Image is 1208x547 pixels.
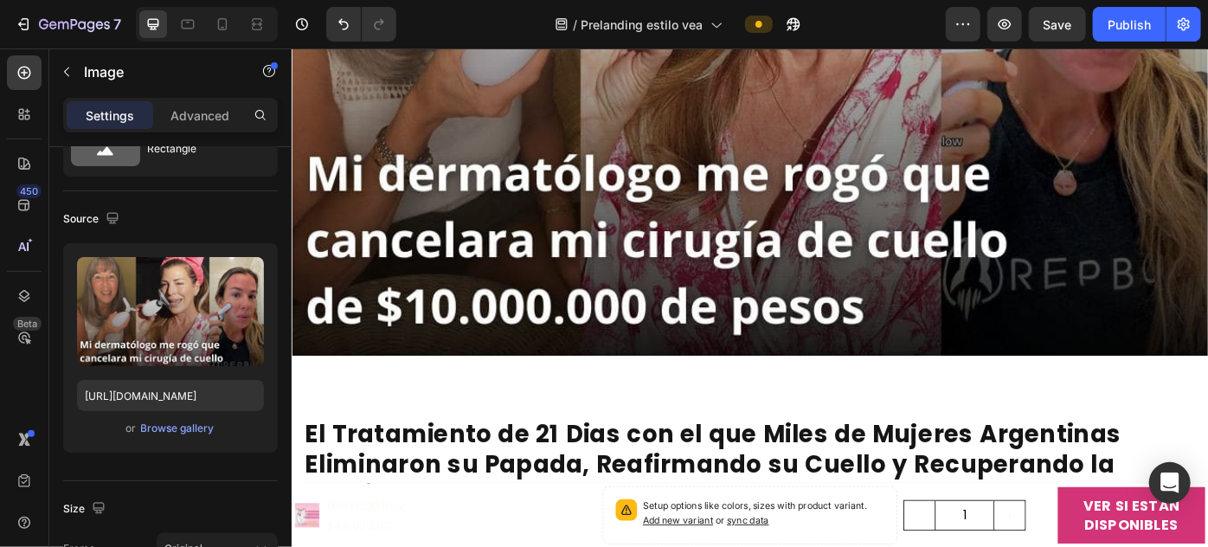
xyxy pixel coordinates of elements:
[796,512,831,545] button: increment
[77,257,264,366] img: preview-image
[574,16,578,34] span: /
[292,48,1208,547] iframe: Design area
[63,208,123,231] div: Source
[729,512,796,545] input: quantity
[1029,7,1086,42] button: Save
[84,61,231,82] p: Image
[326,7,396,42] div: Undo/Redo
[398,511,672,544] p: Setup options like colors, sizes with product variant.
[398,528,478,541] span: Add new variant
[113,14,121,35] p: 7
[147,129,253,169] div: Rectangle
[13,317,42,331] div: Beta
[141,421,215,436] div: Browse gallery
[38,506,128,531] h1: DermaGlow
[86,106,134,125] p: Settings
[478,528,541,541] span: or
[16,184,42,198] div: 450
[1149,462,1191,504] div: Open Intercom Messenger
[77,380,264,411] input: https://example.com/image.jpg
[13,417,1025,525] h2: El Tratamiento de 21 Dias con el que Miles de Mujeres Argentinas Eliminaron su Papada, Reafirmand...
[582,16,704,34] span: Prelanding estilo vea
[1044,17,1072,32] span: Save
[1093,7,1166,42] button: Publish
[63,498,109,521] div: Size
[1108,16,1151,34] div: Publish
[493,528,541,541] span: sync data
[126,418,137,439] span: or
[140,420,215,437] button: Browse gallery
[694,512,729,545] button: decrement
[170,106,229,125] p: Advanced
[7,7,129,42] button: 7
